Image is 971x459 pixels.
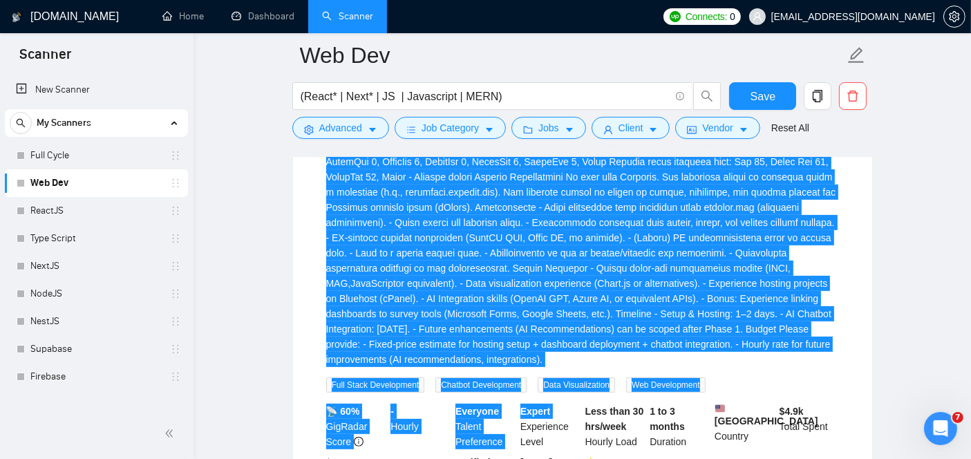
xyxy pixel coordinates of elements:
[162,10,204,22] a: homeHome
[583,404,648,449] div: Hourly Load
[8,44,82,73] span: Scanner
[170,178,181,189] span: holder
[322,10,373,22] a: searchScanner
[16,76,177,104] a: New Scanner
[10,118,31,128] span: search
[751,88,775,105] span: Save
[694,90,720,102] span: search
[319,120,362,135] span: Advanced
[30,280,162,308] a: NodeJS
[647,404,712,449] div: Duration
[368,124,377,135] span: caret-down
[30,363,162,391] a: Firebase
[406,124,416,135] span: bars
[484,124,494,135] span: caret-down
[170,316,181,327] span: holder
[520,406,551,417] b: Expert
[422,120,479,135] span: Job Category
[702,120,733,135] span: Vendor
[30,142,162,169] a: Full Cycle
[538,377,615,393] span: Data Visualization
[592,117,670,139] button: userClientcaret-down
[650,406,685,432] b: 1 to 3 months
[839,82,867,110] button: delete
[5,76,188,104] li: New Scanner
[390,406,394,417] b: -
[518,404,583,449] div: Experience Level
[687,124,697,135] span: idcard
[944,11,965,22] span: setting
[435,377,527,393] span: Chatbot Development
[326,377,425,393] span: Full Stack Development
[585,406,644,432] b: Less than 30 hrs/week
[511,117,586,139] button: folderJobscaret-down
[847,46,865,64] span: edit
[626,377,706,393] span: Web Development
[170,288,181,299] span: holder
[840,90,866,102] span: delete
[780,406,804,417] b: $ 4.9k
[804,82,831,110] button: copy
[676,92,685,101] span: info-circle
[304,124,314,135] span: setting
[565,124,574,135] span: caret-down
[395,117,506,139] button: barsJob Categorycaret-down
[30,225,162,252] a: Type Script
[170,150,181,161] span: holder
[739,124,748,135] span: caret-down
[453,404,518,449] div: Talent Preference
[30,197,162,225] a: ReactJS
[232,10,294,22] a: dashboardDashboard
[170,371,181,382] span: holder
[350,278,395,289] mark: JavaScript
[388,404,453,449] div: Hourly
[170,205,181,216] span: holder
[30,308,162,335] a: NestJS
[292,117,389,139] button: settingAdvancedcaret-down
[323,404,388,449] div: GigRadar Score
[170,233,181,244] span: holder
[693,82,721,110] button: search
[943,6,965,28] button: setting
[37,109,91,137] span: My Scanners
[771,120,809,135] a: Reset All
[712,404,777,449] div: Country
[170,344,181,355] span: holder
[30,169,162,197] a: Web Dev
[648,124,658,135] span: caret-down
[538,120,559,135] span: Jobs
[300,38,845,73] input: Scanner name...
[777,404,842,449] div: Total Spent
[30,252,162,280] a: NextJS
[170,261,181,272] span: holder
[523,124,533,135] span: folder
[5,109,188,391] li: My Scanners
[301,88,670,105] input: Search Freelance Jobs...
[686,9,727,24] span: Connects:
[924,412,957,445] iframe: Intercom live chat
[670,11,681,22] img: upwork-logo.png
[675,117,760,139] button: idcardVendorcaret-down
[619,120,643,135] span: Client
[730,9,735,24] span: 0
[729,82,796,110] button: Save
[354,437,364,447] span: info-circle
[715,404,725,413] img: 🇺🇸
[952,412,963,423] span: 7
[804,90,831,102] span: copy
[164,427,178,440] span: double-left
[326,406,360,417] b: 📡 60%
[30,335,162,363] a: Supabase
[715,404,818,427] b: [GEOGRAPHIC_DATA]
[943,11,965,22] a: setting
[603,124,613,135] span: user
[455,406,499,417] b: Everyone
[753,12,762,21] span: user
[10,112,32,134] button: search
[12,6,21,28] img: logo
